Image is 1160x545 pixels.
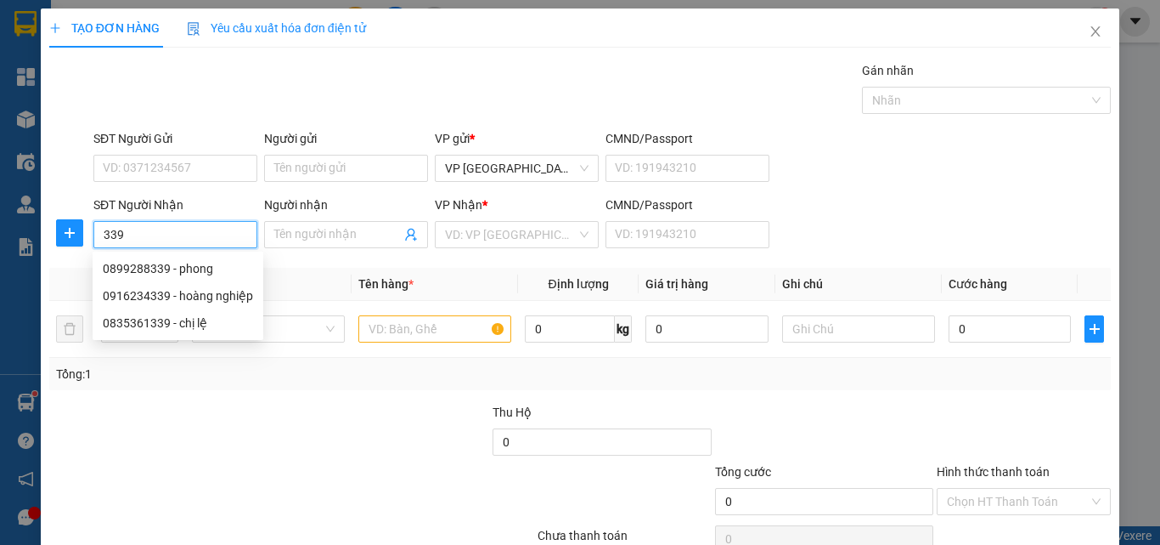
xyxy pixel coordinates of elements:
span: Định lượng [548,277,608,291]
div: Người nhận [264,196,428,214]
span: Tổng cước [715,465,771,479]
button: plus [1084,315,1104,343]
th: Ghi chú [775,268,942,301]
span: Khác [202,316,335,342]
span: Yêu cầu xuất hóa đơn điện tử [187,21,366,35]
div: 0916234339 - hoàng nghiệp [103,287,253,305]
span: VP Sài Gòn [445,156,588,181]
div: 0899288339 - phong [103,259,253,278]
label: Hình thức thanh toán [937,465,1050,479]
button: delete [56,315,83,343]
div: 0899288339 - phong [93,255,263,282]
button: Close [1072,9,1119,56]
div: 0916234339 - hoàng nghiệp [93,282,263,309]
div: CMND/Passport [605,129,769,148]
div: SĐT Người Nhận [93,196,257,214]
input: Ghi Chú [782,315,935,343]
button: plus [56,219,83,247]
div: Tổng: 1 [56,365,449,383]
span: Cước hàng [949,277,1007,291]
span: Giá trị hàng [645,277,708,291]
div: 0835361339 - chị lệ [103,314,253,332]
label: Gán nhãn [862,64,914,77]
span: VP Nhận [435,198,482,212]
span: TẠO ĐƠN HÀNG [49,21,160,35]
span: plus [57,226,82,240]
input: VD: Bàn, Ghế [358,315,511,343]
span: kg [615,315,632,343]
img: icon [187,22,200,36]
input: 0 [645,315,768,343]
div: VP gửi [435,129,599,148]
div: Người gửi [264,129,428,148]
span: user-add [404,228,418,241]
div: SĐT Người Gửi [93,129,257,148]
span: close [1089,25,1102,38]
div: 0835361339 - chị lệ [93,309,263,337]
div: CMND/Passport [605,196,769,214]
span: plus [49,22,61,34]
span: Tên hàng [358,277,414,291]
span: Thu Hộ [493,406,532,419]
span: plus [1085,322,1103,336]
